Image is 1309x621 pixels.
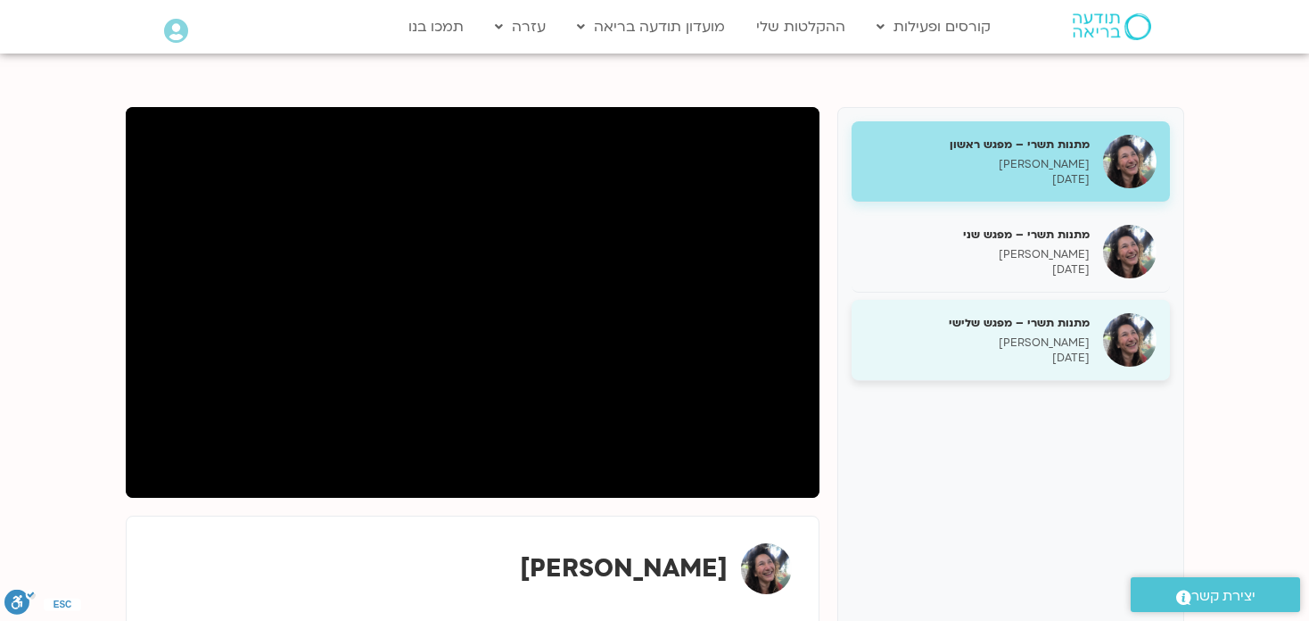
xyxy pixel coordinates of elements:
img: מתנות תשרי – מפגש שני [1103,225,1157,278]
a: מועדון תודעה בריאה [568,10,734,44]
h5: מתנות תשרי – מפגש שני [865,227,1090,243]
img: מתנות תשרי – מפגש ראשון [1103,135,1157,188]
a: יצירת קשר [1131,577,1300,612]
img: מירה רגב [741,543,792,594]
a: ההקלטות שלי [747,10,854,44]
p: [PERSON_NAME] [865,157,1090,172]
p: [DATE] [865,351,1090,366]
h5: מתנות תשרי – מפגש ראשון [865,137,1090,153]
strong: [PERSON_NAME] [520,551,728,585]
img: מתנות תשרי – מפגש שלישי [1103,313,1157,367]
h5: מתנות תשרי – מפגש שלישי [865,315,1090,331]
span: יצירת קשר [1191,584,1255,609]
a: עזרה [486,10,555,44]
p: [PERSON_NAME] [865,247,1090,262]
p: [DATE] [865,172,1090,187]
a: קורסים ופעילות [868,10,1000,44]
a: תמכו בנו [399,10,473,44]
p: [DATE] [865,262,1090,277]
p: [PERSON_NAME] [865,335,1090,351]
img: תודעה בריאה [1073,13,1151,40]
